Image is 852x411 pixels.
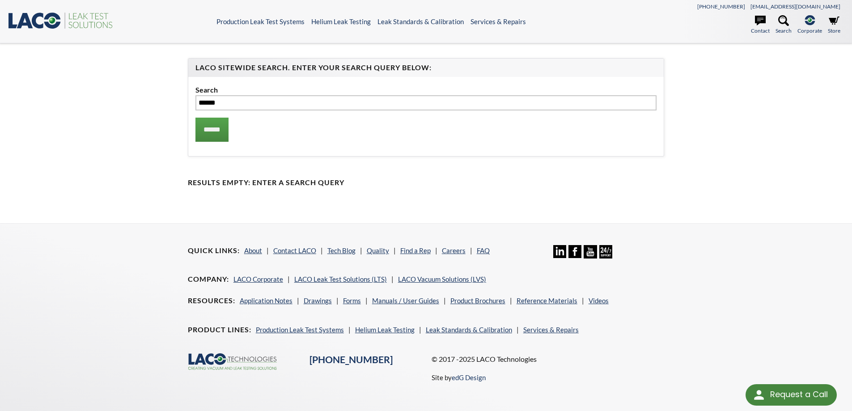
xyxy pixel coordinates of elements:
[523,326,579,334] a: Services & Repairs
[517,297,577,305] a: Reference Materials
[304,297,332,305] a: Drawings
[188,325,251,335] h4: Product Lines
[244,246,262,254] a: About
[752,388,766,402] img: round button
[426,326,512,334] a: Leak Standards & Calibration
[327,246,356,254] a: Tech Blog
[589,297,609,305] a: Videos
[240,297,292,305] a: Application Notes
[770,384,828,405] div: Request a Call
[372,297,439,305] a: Manuals / User Guides
[343,297,361,305] a: Forms
[477,246,490,254] a: FAQ
[377,17,464,25] a: Leak Standards & Calibration
[256,326,344,334] a: Production Leak Test Systems
[216,17,305,25] a: Production Leak Test Systems
[599,245,612,258] img: 24/7 Support Icon
[450,297,505,305] a: Product Brochures
[188,246,240,255] h4: Quick Links
[828,15,840,35] a: Store
[309,354,393,365] a: [PHONE_NUMBER]
[294,275,387,283] a: LACO Leak Test Solutions (LTS)
[751,15,770,35] a: Contact
[188,178,665,187] h4: Results Empty: Enter a Search Query
[398,275,486,283] a: LACO Vacuum Solutions (LVS)
[400,246,431,254] a: Find a Rep
[746,384,837,406] div: Request a Call
[195,84,657,96] label: Search
[750,3,840,10] a: [EMAIL_ADDRESS][DOMAIN_NAME]
[195,63,657,72] h4: LACO Sitewide Search. Enter your Search Query Below:
[432,353,665,365] p: © 2017 -2025 LACO Technologies
[599,252,612,260] a: 24/7 Support
[311,17,371,25] a: Helium Leak Testing
[452,373,486,381] a: edG Design
[273,246,316,254] a: Contact LACO
[442,246,466,254] a: Careers
[697,3,745,10] a: [PHONE_NUMBER]
[233,275,283,283] a: LACO Corporate
[188,275,229,284] h4: Company
[776,15,792,35] a: Search
[355,326,415,334] a: Helium Leak Testing
[432,372,486,383] p: Site by
[471,17,526,25] a: Services & Repairs
[188,296,235,305] h4: Resources
[367,246,389,254] a: Quality
[797,26,822,35] span: Corporate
